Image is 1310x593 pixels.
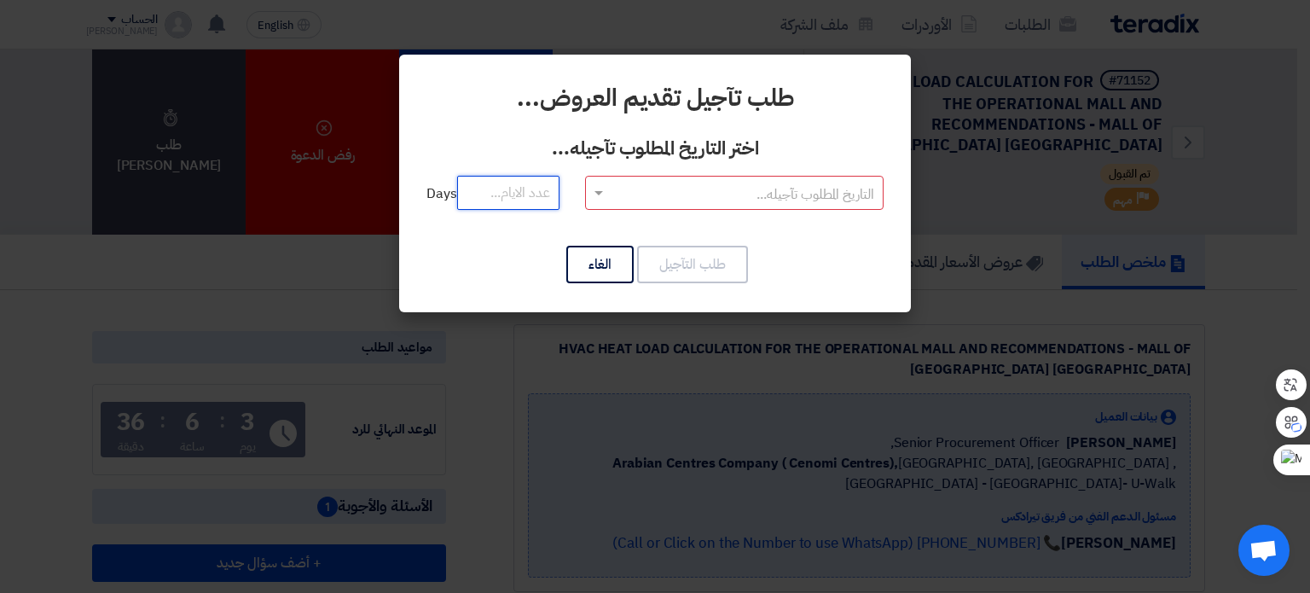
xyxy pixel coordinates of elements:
[426,136,884,162] h3: اختر التاريخ المطلوب تآجيله...
[566,246,634,283] button: الغاء
[426,176,559,210] span: Days
[426,82,884,115] h2: طلب تآجيل تقديم العروض...
[637,246,748,283] button: طلب التآجيل
[1238,525,1290,576] a: Open chat
[457,176,559,210] input: عدد الايام...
